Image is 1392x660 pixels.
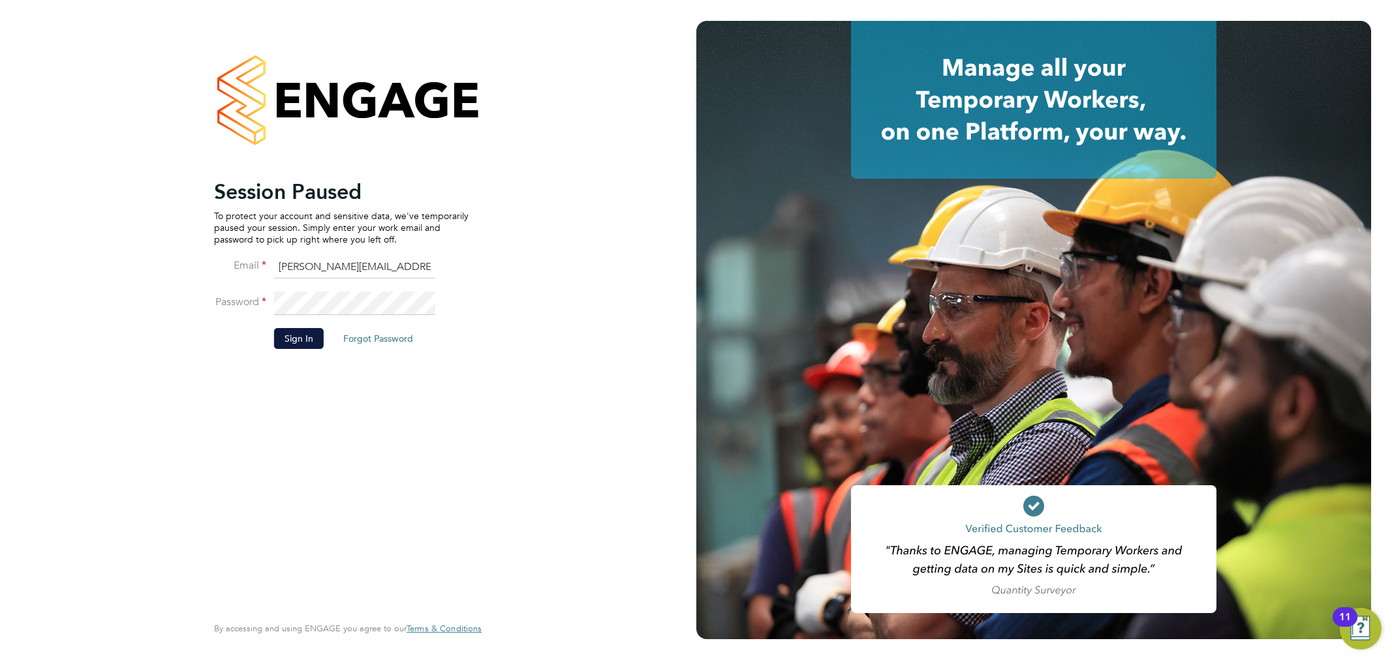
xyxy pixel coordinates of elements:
div: 11 [1339,617,1351,634]
p: To protect your account and sensitive data, we've temporarily paused your session. Simply enter y... [214,210,469,246]
button: Open Resource Center, 11 new notifications [1340,608,1382,650]
label: Password [214,295,266,309]
button: Sign In [274,328,324,349]
button: Forgot Password [333,328,424,349]
span: Terms & Conditions [407,623,482,634]
h2: Session Paused [214,179,469,205]
span: By accessing and using ENGAGE you agree to our [214,623,482,634]
a: Terms & Conditions [407,623,482,634]
label: Email [214,259,266,273]
input: Enter your work email... [274,256,435,279]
